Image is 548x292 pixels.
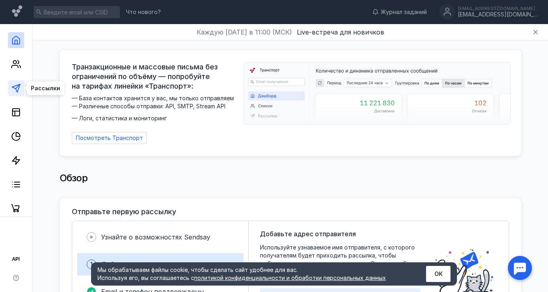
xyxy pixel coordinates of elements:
span: Что нового? [126,9,161,15]
span: Транзакционные и массовые письма без ограничений по объёму — попробуйте на тарифах линейки «Транс... [72,62,239,91]
button: ОК [426,266,451,282]
span: Посмотреть Транспорт [76,135,143,142]
div: [EMAIL_ADDRESS][DOMAIN_NAME] [458,6,538,11]
span: Обзор [60,172,88,184]
a: Журнал заданий [368,8,431,16]
button: Live-встреча для новичков [297,27,384,37]
span: 1 [90,260,93,268]
span: Журнал заданий [381,8,427,16]
span: Добавьте адрес отправителя [101,260,197,268]
h3: Отправьте первую рассылку [72,208,176,216]
a: Посмотреть Транспорт [72,132,147,144]
input: Введите email или CSID [34,6,120,18]
span: Добавьте адрес отправителя [260,229,356,239]
span: — База контактов хранится у вас, мы только отправляем — Различные способы отправки: API, SMTP, St... [72,94,239,122]
span: Рассылки [31,85,60,91]
span: Используйте узнаваемое имя отправителя, с которого получателям будет приходить рассылка, чтобы до... [260,243,420,284]
span: Каждую [DATE] в 11:00 (МСК) [197,27,292,37]
div: [EMAIL_ADDRESS][DOMAIN_NAME] [458,11,538,18]
span: Live-встреча для новичков [297,28,384,36]
img: dashboard-transport-banner [244,63,510,124]
a: Что нового? [122,9,165,15]
span: Узнайте о возможностях Sendsay [101,233,210,241]
a: политикой конфиденциальности и обработки персональных данных [194,274,386,281]
div: Мы обрабатываем файлы cookie, чтобы сделать сайт удобнее для вас. Используя его, вы соглашаетесь c [97,266,406,282]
